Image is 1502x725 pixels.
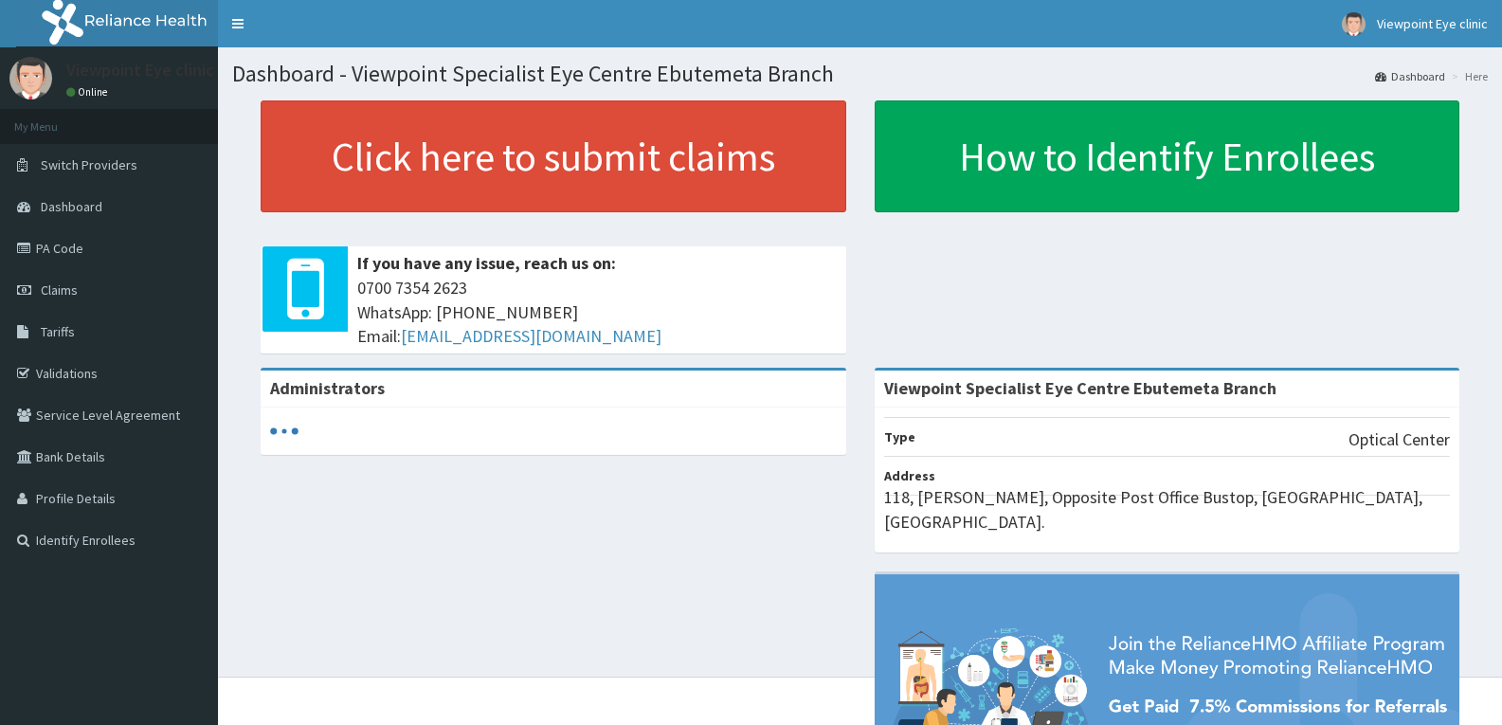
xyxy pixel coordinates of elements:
[1375,68,1445,84] a: Dashboard
[884,428,915,445] b: Type
[41,323,75,340] span: Tariffs
[357,276,837,349] span: 0700 7354 2623 WhatsApp: [PHONE_NUMBER] Email:
[261,100,846,212] a: Click here to submit claims
[357,252,616,274] b: If you have any issue, reach us on:
[41,198,102,215] span: Dashboard
[884,467,935,484] b: Address
[232,62,1488,86] h1: Dashboard - Viewpoint Specialist Eye Centre Ebutemeta Branch
[884,485,1451,534] p: 118, [PERSON_NAME], Opposite Post Office Bustop, [GEOGRAPHIC_DATA], [GEOGRAPHIC_DATA].
[875,100,1460,212] a: How to Identify Enrollees
[270,417,299,445] svg: audio-loading
[41,281,78,299] span: Claims
[884,377,1276,399] strong: Viewpoint Specialist Eye Centre Ebutemeta Branch
[1348,427,1450,452] p: Optical Center
[270,377,385,399] b: Administrators
[66,85,112,99] a: Online
[1342,12,1366,36] img: User Image
[9,57,52,100] img: User Image
[41,156,137,173] span: Switch Providers
[401,325,661,347] a: [EMAIL_ADDRESS][DOMAIN_NAME]
[1377,15,1488,32] span: Viewpoint Eye clinic
[1447,68,1488,84] li: Here
[66,62,214,79] p: Viewpoint Eye clinic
